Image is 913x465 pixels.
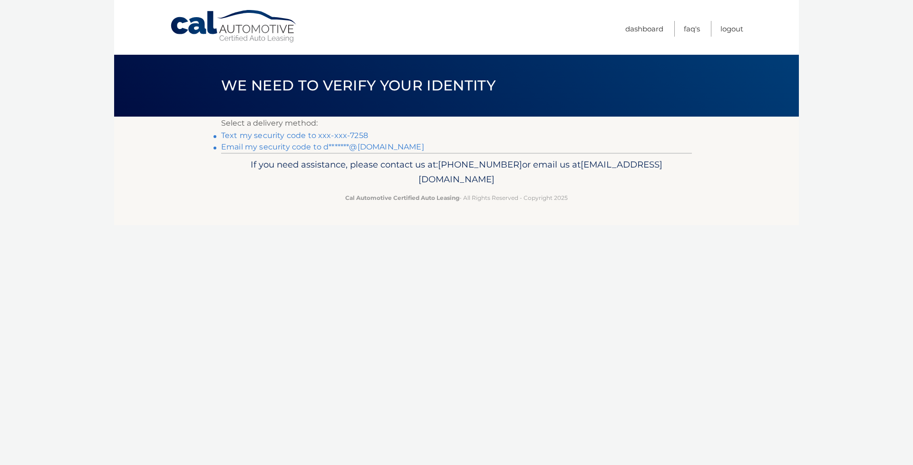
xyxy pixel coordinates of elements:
[221,142,424,151] a: Email my security code to d*******@[DOMAIN_NAME]
[227,157,686,188] p: If you need assistance, please contact us at: or email us at
[221,131,368,140] a: Text my security code to xxx-xxx-7258
[221,77,495,94] span: We need to verify your identity
[684,21,700,37] a: FAQ's
[221,117,692,130] p: Select a delivery method:
[438,159,522,170] span: [PHONE_NUMBER]
[625,21,663,37] a: Dashboard
[170,10,298,43] a: Cal Automotive
[345,194,459,201] strong: Cal Automotive Certified Auto Leasing
[720,21,743,37] a: Logout
[227,193,686,203] p: - All Rights Reserved - Copyright 2025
